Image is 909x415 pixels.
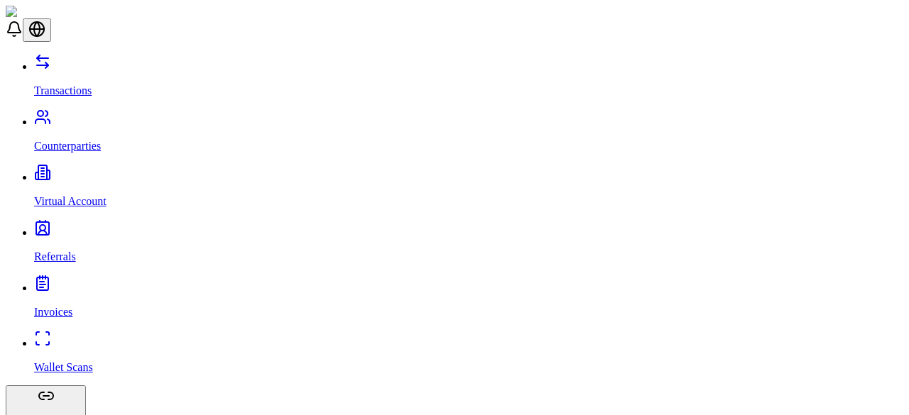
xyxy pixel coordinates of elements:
[34,282,903,319] a: Invoices
[34,250,903,263] p: Referrals
[34,337,903,374] a: Wallet Scans
[34,195,903,208] p: Virtual Account
[6,6,90,18] img: ShieldPay Logo
[34,171,903,208] a: Virtual Account
[34,116,903,153] a: Counterparties
[34,84,903,97] p: Transactions
[34,306,903,319] p: Invoices
[34,226,903,263] a: Referrals
[34,140,903,153] p: Counterparties
[34,361,903,374] p: Wallet Scans
[34,60,903,97] a: Transactions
